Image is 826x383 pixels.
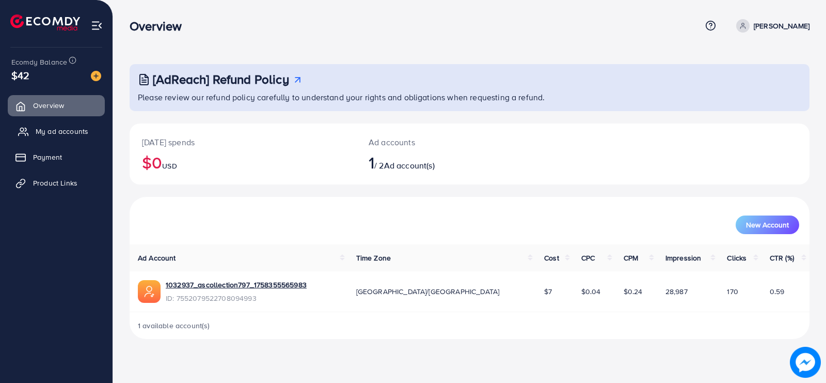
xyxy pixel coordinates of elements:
h2: $0 [142,152,344,172]
span: [GEOGRAPHIC_DATA]/[GEOGRAPHIC_DATA] [356,286,500,297]
span: Time Zone [356,253,391,263]
span: 170 [727,286,738,297]
a: Overview [8,95,105,116]
span: $7 [544,286,552,297]
button: New Account [736,216,799,234]
p: Ad accounts [369,136,514,148]
span: CTR (%) [770,253,794,263]
p: [PERSON_NAME] [754,20,809,32]
img: logo [10,14,80,30]
a: My ad accounts [8,121,105,142]
h3: Overview [130,19,190,34]
p: [DATE] spends [142,136,344,148]
a: 1032937_ascollection797_1758355565983 [166,280,307,290]
span: New Account [746,221,789,228]
h3: [AdReach] Refund Policy [153,72,289,87]
span: Ad account(s) [384,160,435,171]
span: 1 available account(s) [138,320,210,331]
a: Payment [8,147,105,167]
img: image [790,347,821,378]
span: Overview [33,100,64,111]
span: Product Links [33,178,77,188]
img: menu [91,20,103,32]
span: $42 [11,68,29,83]
span: Cost [544,253,559,263]
span: Clicks [727,253,746,263]
img: image [91,71,101,81]
span: 0.59 [770,286,785,297]
p: Please review our refund policy carefully to understand your rights and obligations when requesti... [138,91,803,103]
span: 1 [369,150,374,174]
span: ID: 7552079522708094993 [166,293,307,303]
span: Ad Account [138,253,176,263]
span: CPM [624,253,638,263]
span: 28,987 [665,286,688,297]
span: CPC [581,253,595,263]
span: Impression [665,253,702,263]
img: ic-ads-acc.e4c84228.svg [138,280,161,303]
span: $0.04 [581,286,601,297]
h2: / 2 [369,152,514,172]
span: Payment [33,152,62,162]
a: Product Links [8,173,105,193]
span: USD [162,161,177,171]
span: $0.24 [624,286,643,297]
span: My ad accounts [36,126,88,136]
a: [PERSON_NAME] [732,19,809,33]
span: Ecomdy Balance [11,57,67,67]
